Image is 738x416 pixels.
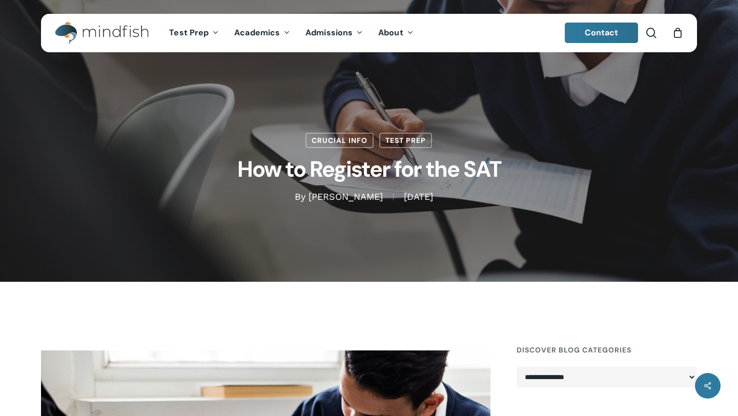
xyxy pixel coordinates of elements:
[227,29,298,37] a: Academics
[298,29,371,37] a: Admissions
[161,14,421,52] nav: Main Menu
[305,133,374,148] a: Crucial Info
[393,193,443,200] span: [DATE]
[41,14,697,52] header: Main Menu
[305,27,353,38] span: Admissions
[113,148,625,191] h1: How to Register for the SAT
[585,27,619,38] span: Contact
[169,27,209,38] span: Test Prep
[161,29,227,37] a: Test Prep
[517,341,697,359] h4: Discover Blog Categories
[378,27,403,38] span: About
[371,29,421,37] a: About
[295,193,305,200] span: By
[565,23,639,43] a: Contact
[672,27,683,38] a: Cart
[379,133,432,148] a: Test Prep
[234,27,280,38] span: Academics
[309,191,383,202] a: [PERSON_NAME]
